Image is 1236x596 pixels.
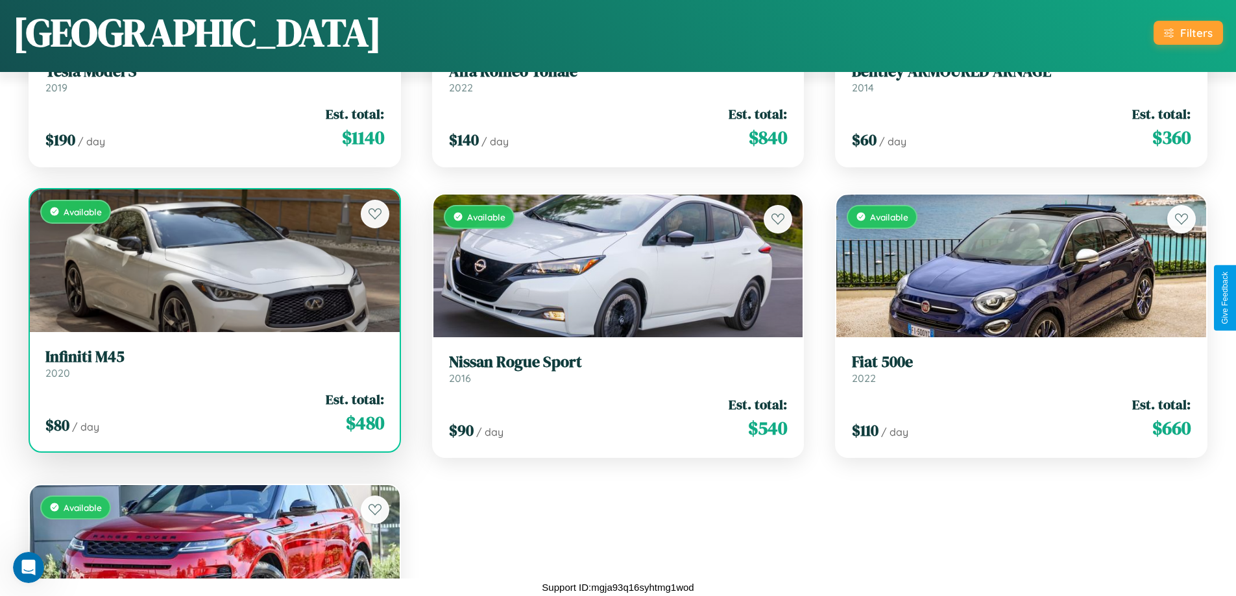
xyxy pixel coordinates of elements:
[45,414,69,436] span: $ 80
[449,353,788,372] h3: Nissan Rogue Sport
[45,366,70,379] span: 2020
[449,420,474,441] span: $ 90
[64,206,102,217] span: Available
[45,348,384,379] a: Infiniti M452020
[449,129,479,150] span: $ 140
[13,6,382,59] h1: [GEOGRAPHIC_DATA]
[326,104,384,123] span: Est. total:
[1152,125,1191,150] span: $ 360
[64,502,102,513] span: Available
[542,578,694,596] p: Support ID: mgja93q16syhtmg1wod
[481,135,509,148] span: / day
[346,410,384,436] span: $ 480
[449,372,471,385] span: 2016
[852,62,1191,94] a: Bentley ARMOURED ARNAGE2014
[1132,395,1191,414] span: Est. total:
[749,125,787,150] span: $ 840
[13,552,44,583] iframe: Intercom live chat
[852,81,874,94] span: 2014
[852,353,1191,372] h3: Fiat 500e
[467,211,505,222] span: Available
[881,425,908,438] span: / day
[45,129,75,150] span: $ 190
[449,62,788,94] a: Alfa Romeo Tonale2022
[449,81,473,94] span: 2022
[879,135,906,148] span: / day
[449,353,788,385] a: Nissan Rogue Sport2016
[870,211,908,222] span: Available
[1154,21,1223,45] button: Filters
[729,395,787,414] span: Est. total:
[326,390,384,409] span: Est. total:
[852,62,1191,81] h3: Bentley ARMOURED ARNAGE
[852,420,879,441] span: $ 110
[476,425,503,438] span: / day
[748,415,787,441] span: $ 540
[729,104,787,123] span: Est. total:
[852,372,876,385] span: 2022
[45,348,384,366] h3: Infiniti M45
[78,135,105,148] span: / day
[449,62,788,81] h3: Alfa Romeo Tonale
[72,420,99,433] span: / day
[45,62,384,94] a: Tesla Model S2019
[1152,415,1191,441] span: $ 660
[852,129,877,150] span: $ 60
[342,125,384,150] span: $ 1140
[45,62,384,81] h3: Tesla Model S
[45,81,67,94] span: 2019
[1132,104,1191,123] span: Est. total:
[1220,272,1230,324] div: Give Feedback
[1180,26,1213,40] div: Filters
[852,353,1191,385] a: Fiat 500e2022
